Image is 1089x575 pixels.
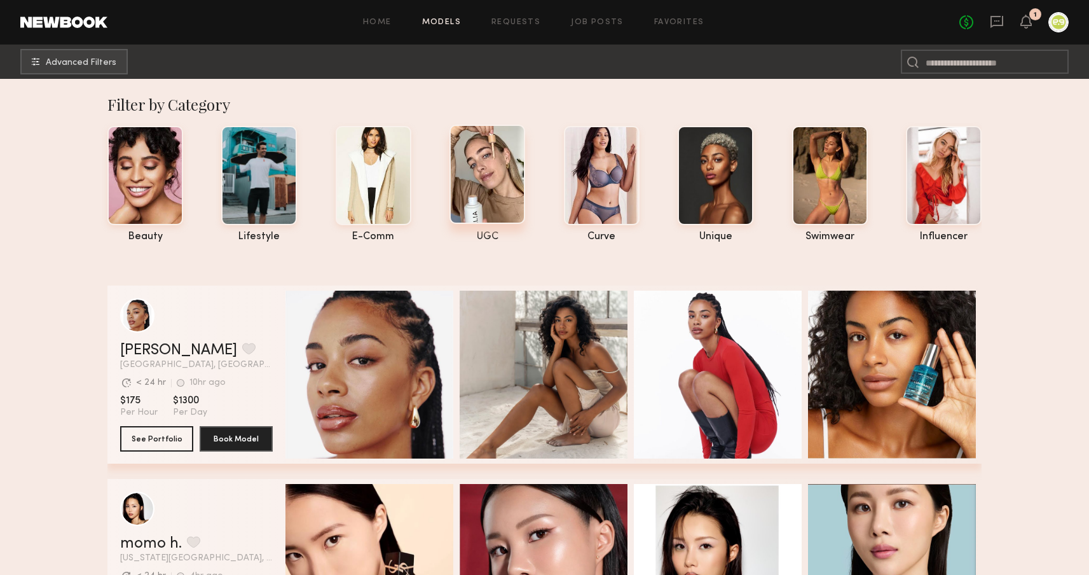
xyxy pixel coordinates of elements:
[422,18,461,27] a: Models
[173,394,207,407] span: $1300
[363,18,392,27] a: Home
[792,232,868,242] div: swimwear
[107,232,183,242] div: beauty
[120,536,182,551] a: momo h.
[221,232,297,242] div: lifestyle
[120,394,158,407] span: $175
[136,378,166,387] div: < 24 hr
[906,232,982,242] div: influencer
[571,18,624,27] a: Job Posts
[678,232,753,242] div: unique
[120,361,273,370] span: [GEOGRAPHIC_DATA], [GEOGRAPHIC_DATA]
[107,94,982,114] div: Filter by Category
[173,407,207,419] span: Per Day
[189,378,226,387] div: 10hr ago
[120,343,237,358] a: [PERSON_NAME]
[120,407,158,419] span: Per Hour
[120,554,273,563] span: [US_STATE][GEOGRAPHIC_DATA], [GEOGRAPHIC_DATA]
[449,232,525,242] div: UGC
[200,426,273,452] button: Book Model
[564,232,640,242] div: curve
[491,18,540,27] a: Requests
[336,232,411,242] div: e-comm
[46,59,116,67] span: Advanced Filters
[1034,11,1037,18] div: 1
[20,49,128,74] button: Advanced Filters
[120,426,193,452] button: See Portfolio
[654,18,704,27] a: Favorites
